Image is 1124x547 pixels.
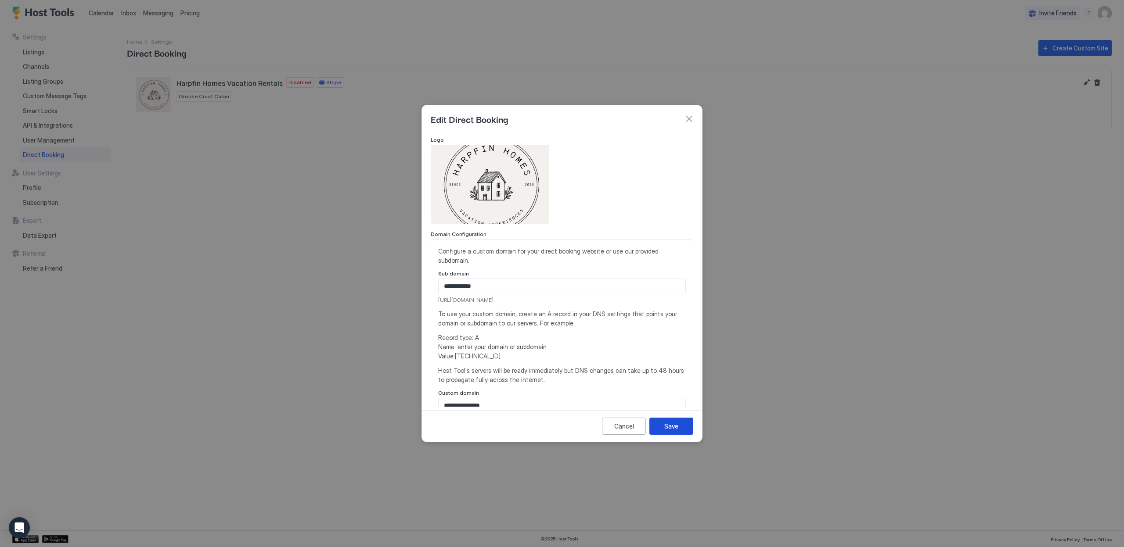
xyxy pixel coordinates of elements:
span: Record type: A Name: enter your domain or subdomain Value: [TECHNICAL_ID] [438,333,686,361]
span: Sub domain [438,270,469,277]
div: Save [664,422,678,431]
input: Input Field [439,279,685,294]
input: Input Field [439,398,685,413]
div: View image [431,145,549,224]
span: Edit Direct Booking [431,112,508,125]
div: Open Intercom Messenger [9,517,30,538]
span: To use your custom domain, create an A record in your DNS settings that points your domain or sub... [438,309,686,328]
span: [URL][DOMAIN_NAME] [438,296,686,304]
span: Logo [431,136,444,143]
span: Domain Configuration [431,231,486,237]
span: Configure a custom domain for your direct booking website or use our provided subdomain. [438,247,686,265]
span: Host Tool's servers will be ready immediately but DNS changes can take up to 48 hours to propagat... [438,366,686,384]
div: Cancel [614,422,634,431]
span: Custom domain [438,390,479,396]
button: Save [649,418,693,435]
button: Cancel [602,418,646,435]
